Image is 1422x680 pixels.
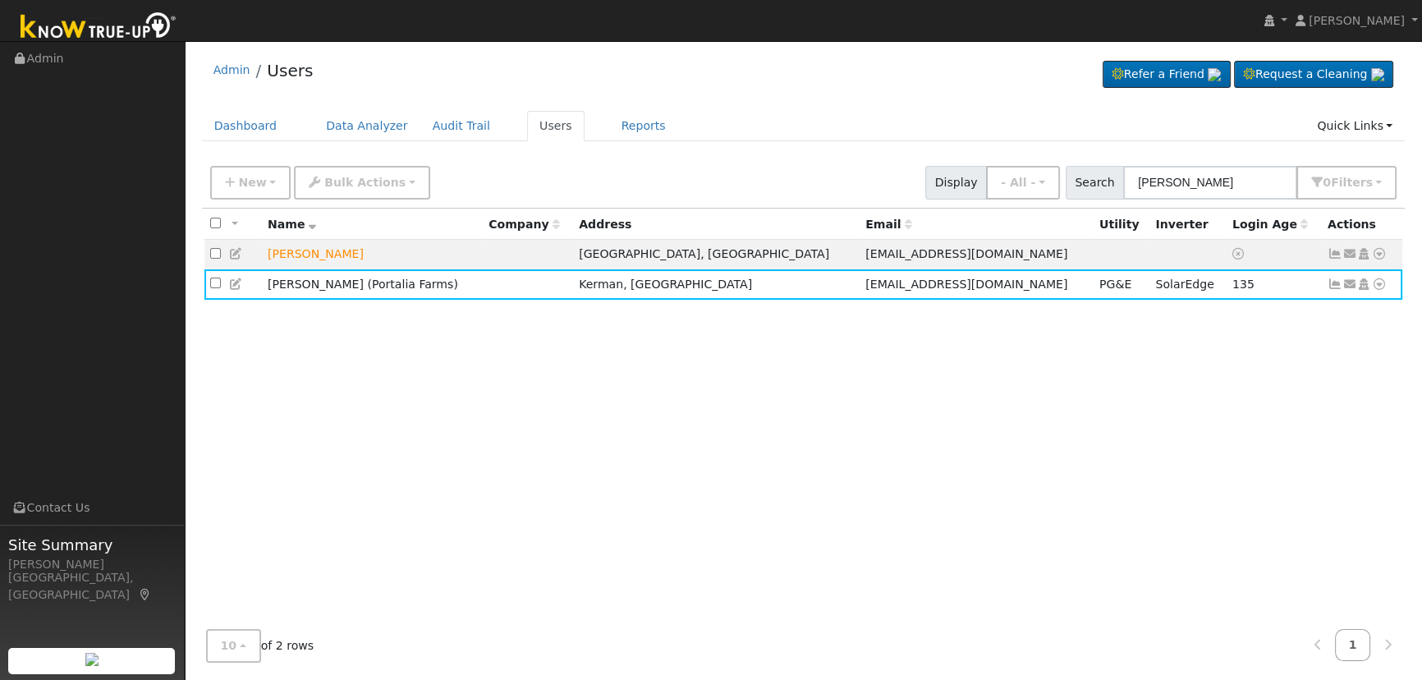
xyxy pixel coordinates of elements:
[1372,246,1387,263] a: Other actions
[1342,246,1357,263] a: agragnania@me.com
[865,247,1067,260] span: [EMAIL_ADDRESS][DOMAIN_NAME]
[1356,278,1371,291] a: Login As
[573,269,860,300] td: Kerman, [GEOGRAPHIC_DATA]
[1342,276,1357,293] a: rickgrag@sebastiancorp.net
[1232,278,1255,291] span: 05/12/2025 7:52:36 AM
[268,218,316,231] span: Name
[925,166,987,200] span: Display
[8,569,176,604] div: [GEOGRAPHIC_DATA], [GEOGRAPHIC_DATA]
[986,166,1060,200] button: - All -
[206,629,261,663] button: 10
[1208,68,1221,81] img: retrieve
[221,639,237,652] span: 10
[1372,276,1387,293] a: Other actions
[609,111,678,141] a: Reports
[202,111,290,141] a: Dashboard
[420,111,502,141] a: Audit Trail
[1328,247,1342,260] a: Not connected
[1335,629,1371,661] a: 1
[1099,216,1144,233] div: Utility
[210,166,291,200] button: New
[579,216,854,233] div: Address
[1103,61,1231,89] a: Refer a Friend
[85,653,99,666] img: retrieve
[1232,218,1308,231] span: Days since last login
[1066,166,1124,200] span: Search
[229,247,244,260] a: Edit User
[1155,278,1213,291] span: SolarEdge
[1331,176,1373,189] span: Filter
[489,218,559,231] span: Company name
[12,9,185,46] img: Know True-Up
[1371,68,1384,81] img: retrieve
[1305,111,1405,141] a: Quick Links
[1099,278,1131,291] span: PG&E
[1232,247,1247,260] a: No login access
[229,278,244,291] a: Edit User
[267,61,313,80] a: Users
[206,629,314,663] span: of 2 rows
[314,111,420,141] a: Data Analyzer
[1296,166,1397,200] button: 0Filters
[262,269,483,300] td: [PERSON_NAME] (Portalia Farms)
[1309,14,1405,27] span: [PERSON_NAME]
[527,111,585,141] a: Users
[1328,278,1342,291] a: Show Graph
[324,176,406,189] span: Bulk Actions
[865,278,1067,291] span: [EMAIL_ADDRESS][DOMAIN_NAME]
[1356,247,1371,260] a: Login As
[294,166,429,200] button: Bulk Actions
[238,176,266,189] span: New
[573,240,860,270] td: [GEOGRAPHIC_DATA], [GEOGRAPHIC_DATA]
[1234,61,1393,89] a: Request a Cleaning
[1365,176,1372,189] span: s
[1328,216,1397,233] div: Actions
[8,534,176,556] span: Site Summary
[865,218,911,231] span: Email
[8,556,176,573] div: [PERSON_NAME]
[138,588,153,601] a: Map
[213,63,250,76] a: Admin
[1123,166,1297,200] input: Search
[1155,216,1220,233] div: Inverter
[262,240,483,270] td: Lead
